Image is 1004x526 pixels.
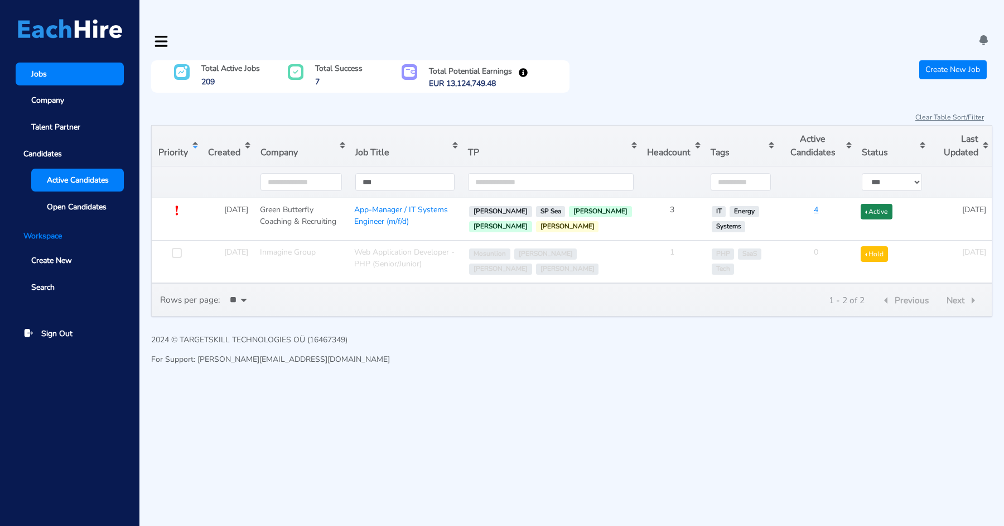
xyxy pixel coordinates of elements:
span: Tech [698,283,722,297]
span: Talent Partner [31,121,80,133]
span: SaaS [727,271,751,285]
span: Green Butterfly Coaching & Recruiting [257,161,334,194]
h6: EUR 13,124,749.48 [444,61,551,85]
span: [DATE] [949,300,974,314]
label: Rows per page: [148,235,209,256]
p: 2024 © TARGETSKILL TECHNOLOGIES OÜ (16467349) [151,334,390,346]
span: Inmagine Group [253,203,310,222]
span: Company [31,94,64,106]
a: Web Application Developer - PHP (Senior/Junior) [345,216,448,247]
span: [PERSON_NAME] [464,207,528,227]
span: [PERSON_NAME] [466,192,530,212]
span: Sign Out [41,328,73,339]
span: SP Sea [532,201,563,216]
a: Search [16,276,124,299]
a: Talent Partner [16,116,124,138]
u: Clear Table Sort/Filter [921,161,991,180]
li: Workspace [16,230,124,242]
span: [DATE] [954,259,979,272]
span: Systems [704,240,740,256]
h6: 209 [219,27,289,46]
span: Active Candidates [47,174,109,186]
h6: Total Success [334,30,394,47]
button: Hold [848,286,877,305]
span: Next [926,345,946,360]
span: [DATE] [224,156,249,170]
p: For Support: [PERSON_NAME][EMAIL_ADDRESS][DOMAIN_NAME] [151,353,390,365]
h6: Total Potential Earnings [446,47,529,70]
a: Open Candidates [31,195,124,218]
h6: Total Active Jobs [221,14,291,33]
span: [PERSON_NAME] [505,240,568,260]
h6: 7 [332,43,393,61]
a: Create New [16,250,124,272]
a: App-Manager / IT Systems Engineer (m/f/d) [351,174,447,204]
span: IT [706,225,722,238]
span: 3 [665,218,672,229]
a: Company [16,89,124,112]
span: 1 [659,260,665,271]
span: Candidates [16,142,124,165]
span: PHP [701,267,725,282]
span: [PERSON_NAME] [524,258,588,278]
span: 0 [802,280,808,291]
span: Search [31,281,55,293]
span: [DATE] [218,198,243,212]
a: Active Candidates [31,169,124,192]
span: [PERSON_NAME] [565,205,629,226]
div: 1 - 2 of 2 [810,328,847,346]
button: Clear Table Sort/Filter [920,160,991,181]
a: Jobs [16,63,124,85]
a: 4 [808,238,814,249]
button: Next [923,343,965,364]
img: Logo [18,19,122,39]
span: Energy [724,228,755,243]
span: [PERSON_NAME] [458,248,522,269]
span: Open Candidates [47,201,107,213]
span: Jobs [31,68,47,80]
span: Previous [875,338,911,355]
span: Mosunlion [460,233,503,250]
button: Previous [856,333,914,356]
a: Create New Job [931,110,1000,138]
button: Active [853,244,887,264]
span: [PERSON_NAME] [530,216,593,236]
span: Create New [31,255,72,266]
